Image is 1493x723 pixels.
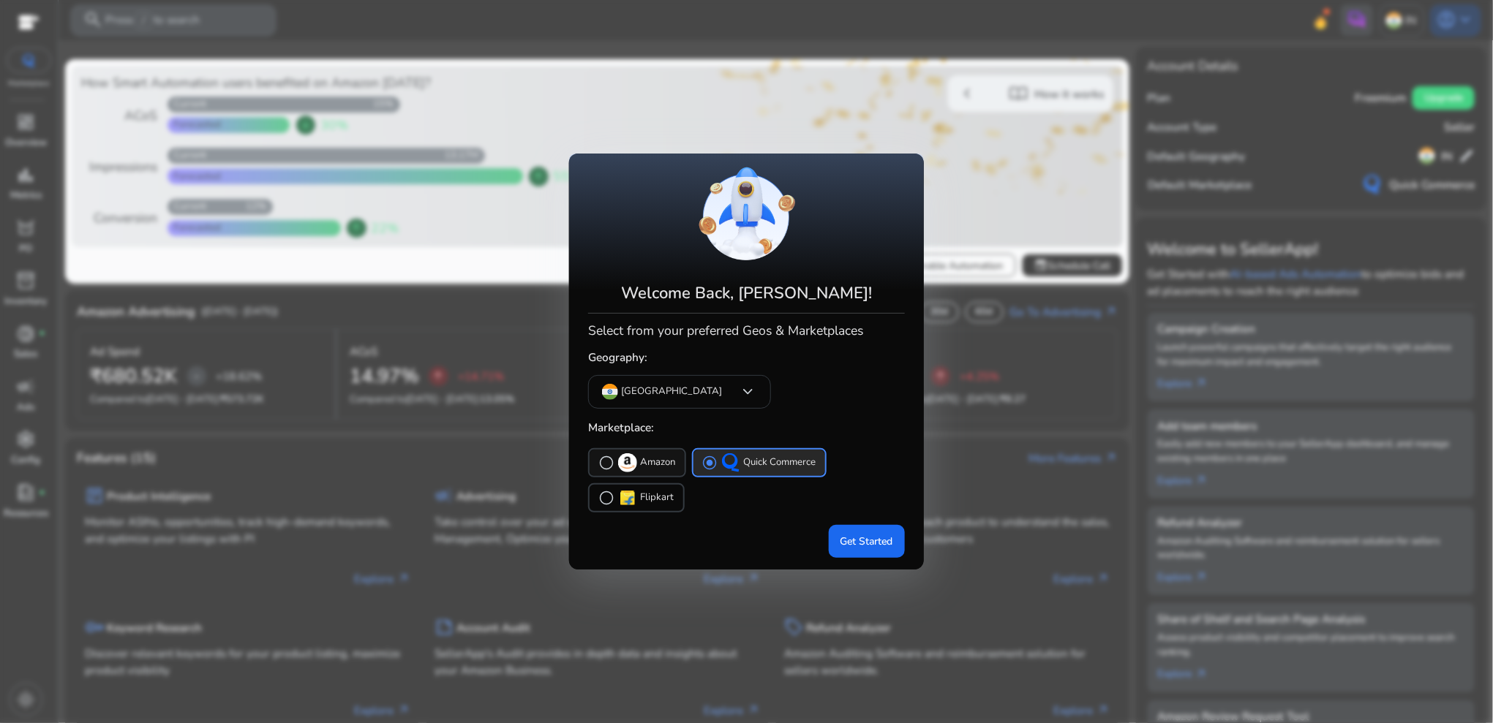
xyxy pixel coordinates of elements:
button: Get Started [829,525,905,558]
p: Quick Commerce [744,455,816,470]
h5: Geography: [588,344,904,371]
span: keyboard_arrow_down [738,382,757,401]
p: Amazon [641,455,676,470]
span: Get Started [840,534,893,549]
span: radio_button_unchecked [598,455,614,471]
img: in.svg [602,384,618,400]
span: radio_button_unchecked [598,490,614,506]
img: amazon.svg [618,453,637,472]
img: QC-logo.svg [721,453,740,472]
p: Flipkart [641,490,674,505]
p: [GEOGRAPHIC_DATA] [621,385,722,399]
h4: Select from your preferred Geos & Marketplaces [588,320,904,339]
h5: Marketplace: [588,415,904,441]
span: radio_button_checked [702,455,718,471]
img: flipkart.svg [618,488,637,507]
